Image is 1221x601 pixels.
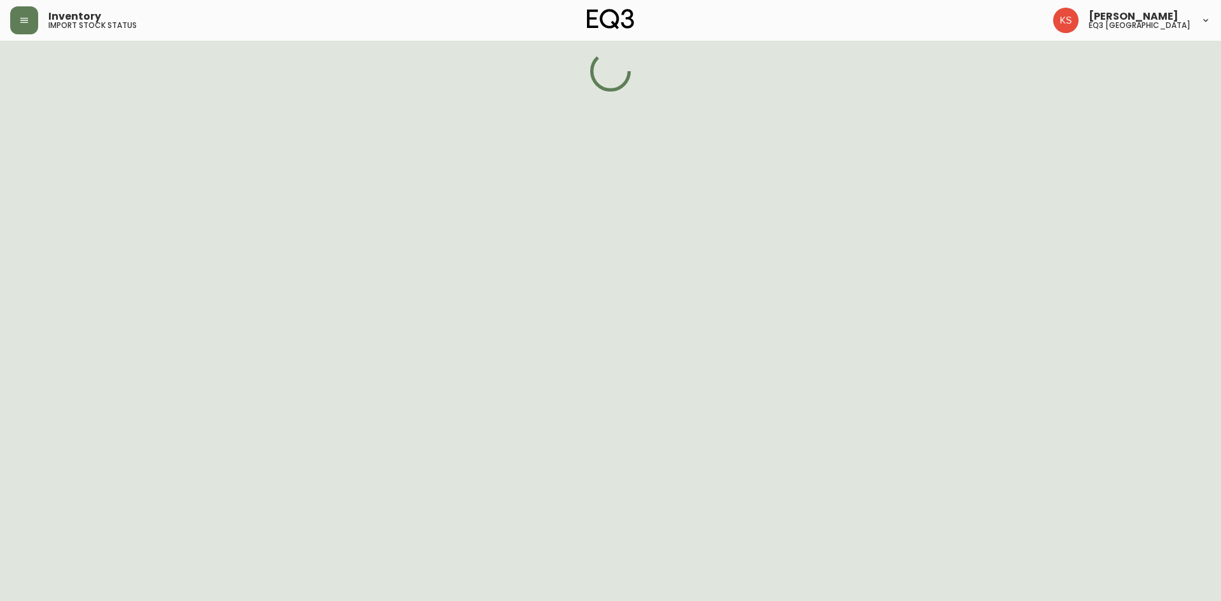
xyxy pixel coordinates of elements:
h5: import stock status [48,22,137,29]
img: e2d2a50d62d185d4f6f97e5250e9c2c6 [1053,8,1079,33]
h5: eq3 [GEOGRAPHIC_DATA] [1089,22,1190,29]
span: Inventory [48,11,101,22]
img: logo [587,9,634,29]
span: [PERSON_NAME] [1089,11,1178,22]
